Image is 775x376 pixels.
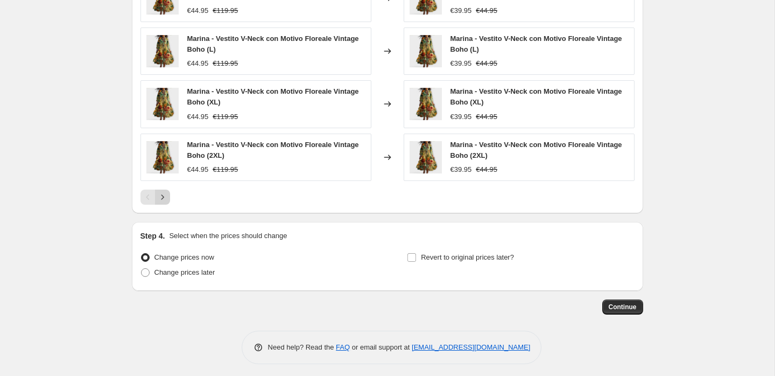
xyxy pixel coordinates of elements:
[146,141,179,173] img: 8005fc30-0de3-460d-bb1d-73fb19224b03_80x.jpg
[476,164,497,175] strike: €44.95
[187,112,209,122] div: €44.95
[450,5,472,16] div: €39.95
[169,231,287,241] p: Select when the prices should change
[213,164,238,175] strike: €119.95
[450,87,622,106] span: Marina - Vestito V-Neck con Motivo Floreale Vintage Boho (XL)
[213,5,238,16] strike: €119.95
[602,300,643,315] button: Continue
[421,253,514,261] span: Revert to original prices later?
[146,88,179,120] img: 8005fc30-0de3-460d-bb1d-73fb19224b03_80x.jpg
[450,58,472,69] div: €39.95
[213,112,238,122] strike: €119.95
[154,253,214,261] span: Change prices now
[140,190,170,205] nav: Pagination
[350,343,412,351] span: or email support at
[140,231,165,241] h2: Step 4.
[213,58,238,69] strike: €119.95
[410,88,442,120] img: 8005fc30-0de3-460d-bb1d-73fb19224b03_80x.jpg
[187,164,209,175] div: €44.95
[450,112,472,122] div: €39.95
[187,141,359,159] span: Marina - Vestito V-Neck con Motivo Floreale Vintage Boho (2XL)
[476,58,497,69] strike: €44.95
[450,34,622,53] span: Marina - Vestito V-Neck con Motivo Floreale Vintage Boho (L)
[187,5,209,16] div: €44.95
[450,164,472,175] div: €39.95
[410,141,442,173] img: 8005fc30-0de3-460d-bb1d-73fb19224b03_80x.jpg
[187,87,359,106] span: Marina - Vestito V-Neck con Motivo Floreale Vintage Boho (XL)
[410,35,442,67] img: 8005fc30-0de3-460d-bb1d-73fb19224b03_80x.jpg
[609,303,637,311] span: Continue
[476,112,497,122] strike: €44.95
[450,141,622,159] span: Marina - Vestito V-Neck con Motivo Floreale Vintage Boho (2XL)
[155,190,170,205] button: Next
[187,34,359,53] span: Marina - Vestito V-Neck con Motivo Floreale Vintage Boho (L)
[187,58,209,69] div: €44.95
[412,343,530,351] a: [EMAIL_ADDRESS][DOMAIN_NAME]
[268,343,336,351] span: Need help? Read the
[146,35,179,67] img: 8005fc30-0de3-460d-bb1d-73fb19224b03_80x.jpg
[476,5,497,16] strike: €44.95
[154,268,215,276] span: Change prices later
[336,343,350,351] a: FAQ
